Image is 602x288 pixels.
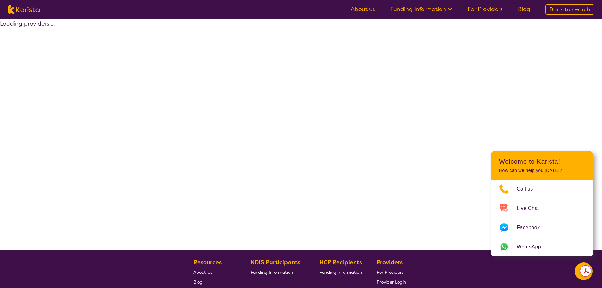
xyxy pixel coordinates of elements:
[491,151,593,256] div: Channel Menu
[319,267,362,277] a: Funding Information
[251,259,300,266] b: NDIS Participants
[545,4,594,15] a: Back to search
[518,5,530,13] a: Blog
[193,269,212,275] span: About Us
[351,5,375,13] a: About us
[517,223,547,232] span: Facebook
[517,204,547,213] span: Live Chat
[377,279,406,285] span: Provider Login
[390,5,453,13] a: Funding Information
[251,267,305,277] a: Funding Information
[193,259,222,266] b: Resources
[499,158,585,165] h2: Welcome to Karista!
[377,269,404,275] span: For Providers
[468,5,503,13] a: For Providers
[499,168,585,173] p: How can we help you [DATE]?
[377,259,403,266] b: Providers
[491,180,593,256] ul: Choose channel
[193,267,236,277] a: About Us
[517,242,549,252] span: WhatsApp
[517,184,541,194] span: Call us
[8,5,40,14] img: Karista logo
[319,259,362,266] b: HCP Recipients
[251,269,293,275] span: Funding Information
[377,277,406,287] a: Provider Login
[491,237,593,256] a: Web link opens in a new tab.
[377,267,406,277] a: For Providers
[193,277,236,287] a: Blog
[550,6,590,13] span: Back to search
[319,269,362,275] span: Funding Information
[575,262,593,280] button: Channel Menu
[193,279,203,285] span: Blog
